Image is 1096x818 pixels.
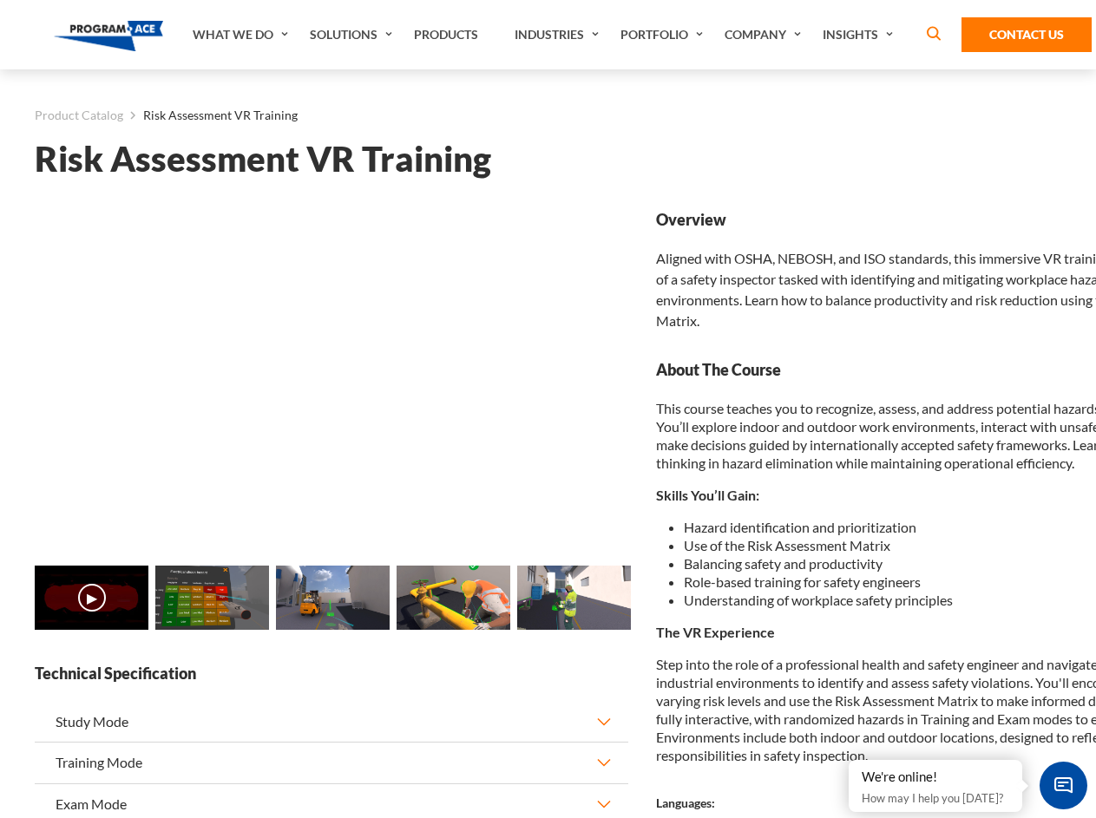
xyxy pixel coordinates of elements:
[35,566,148,630] img: Risk Assessment VR Training - Video 0
[35,104,123,127] a: Product Catalog
[397,566,510,630] img: Risk Assessment VR Training - Preview 3
[155,566,269,630] img: Risk Assessment VR Training - Preview 1
[517,566,631,630] img: Risk Assessment VR Training - Preview 4
[862,769,1009,786] div: We're online!
[276,566,390,630] img: Risk Assessment VR Training - Preview 2
[35,743,628,782] button: Training Mode
[961,17,1092,52] a: Contact Us
[35,702,628,742] button: Study Mode
[54,21,164,51] img: Program-Ace
[35,663,628,684] strong: Technical Specification
[35,209,628,543] iframe: Risk Assessment VR Training - Video 0
[862,788,1009,808] p: How may I help you [DATE]?
[656,795,715,810] strong: Languages:
[123,104,298,127] li: Risk Assessment VR Training
[78,584,106,612] button: ▶
[1040,762,1087,809] span: Chat Widget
